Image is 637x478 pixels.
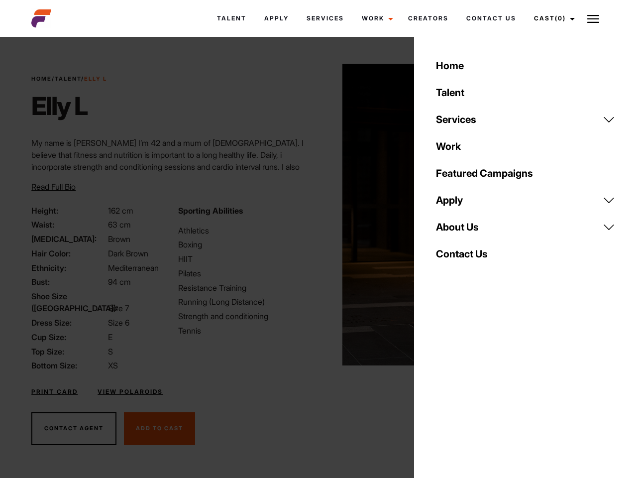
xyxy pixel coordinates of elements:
[108,303,129,313] span: Size 7
[178,282,313,294] li: Resistance Training
[31,247,106,259] span: Hair Color:
[108,318,129,328] span: Size 6
[108,360,118,370] span: XS
[108,277,131,287] span: 94 cm
[31,262,106,274] span: Ethnicity:
[31,412,116,445] button: Contact Agent
[525,5,581,32] a: Cast(0)
[108,332,112,342] span: E
[178,325,313,337] li: Tennis
[31,181,76,193] button: Read Full Bio
[31,205,106,217] span: Height:
[108,347,113,357] span: S
[430,106,621,133] a: Services
[430,187,621,214] a: Apply
[430,240,621,267] a: Contact Us
[208,5,255,32] a: Talent
[178,267,313,279] li: Pilates
[353,5,399,32] a: Work
[430,214,621,240] a: About Us
[98,387,163,396] a: View Polaroids
[587,13,599,25] img: Burger icon
[31,387,78,396] a: Print Card
[31,290,106,314] span: Shoe Size ([GEOGRAPHIC_DATA]):
[178,253,313,265] li: HIIT
[430,133,621,160] a: Work
[31,317,106,329] span: Dress Size:
[178,225,313,237] li: Athletics
[55,75,81,82] a: Talent
[430,160,621,187] a: Featured Campaigns
[178,296,313,308] li: Running (Long Distance)
[298,5,353,32] a: Services
[178,239,313,250] li: Boxing
[31,8,51,28] img: cropped-aefm-brand-fav-22-square.png
[31,276,106,288] span: Bust:
[31,331,106,343] span: Cup Size:
[399,5,457,32] a: Creators
[84,75,107,82] strong: Elly L
[255,5,298,32] a: Apply
[31,91,107,121] h1: Elly L
[31,182,76,192] span: Read Full Bio
[457,5,525,32] a: Contact Us
[108,248,148,258] span: Dark Brown
[178,310,313,322] li: Strength and conditioning
[108,234,130,244] span: Brown
[124,412,195,445] button: Add To Cast
[31,359,106,371] span: Bottom Size:
[108,220,131,230] span: 63 cm
[430,52,621,79] a: Home
[31,75,52,82] a: Home
[430,79,621,106] a: Talent
[136,425,183,432] span: Add To Cast
[31,233,106,245] span: [MEDICAL_DATA]:
[108,206,133,216] span: 162 cm
[178,206,243,216] strong: Sporting Abilities
[108,263,159,273] span: Mediterranean
[31,137,313,221] p: My name is [PERSON_NAME] I’m 42 and a mum of [DEMOGRAPHIC_DATA]. I believe that fitness and nutri...
[31,219,106,231] span: Waist:
[31,346,106,358] span: Top Size:
[31,75,107,83] span: / /
[555,14,566,22] span: (0)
